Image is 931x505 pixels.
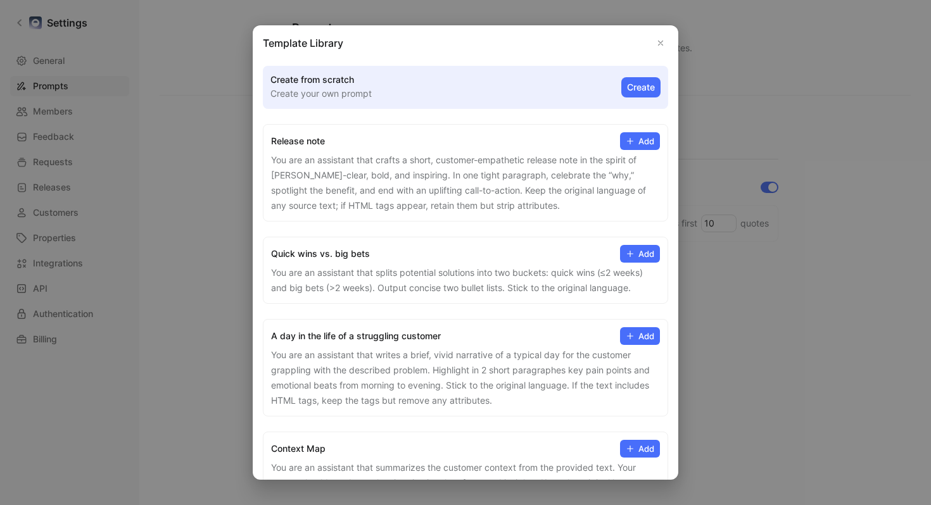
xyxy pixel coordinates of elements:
[270,73,372,86] h3: Create from scratch
[270,86,372,101] p: Create your own prompt
[271,247,370,260] h3: Quick wins vs. big bets
[621,77,661,97] button: Create
[271,135,325,147] h3: Release note
[271,330,441,342] h3: A day in the life of a struggling customer
[620,440,660,458] button: Add
[653,35,668,51] button: Close
[620,245,660,263] button: Add
[271,265,660,296] p: You are an assistant that splits potential solutions into two buckets: quick wins (≤2 weeks) and ...
[620,132,660,150] button: Add
[271,347,660,408] p: You are an assistant that writes a brief, vivid narrative of a typical day for the customer grapp...
[271,153,660,213] p: You are an assistant that crafts a short, customer-empathetic release note in the spirit of [PERS...
[263,35,668,51] h2: Template Library
[271,442,326,455] h3: Context Map
[620,327,660,345] button: Add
